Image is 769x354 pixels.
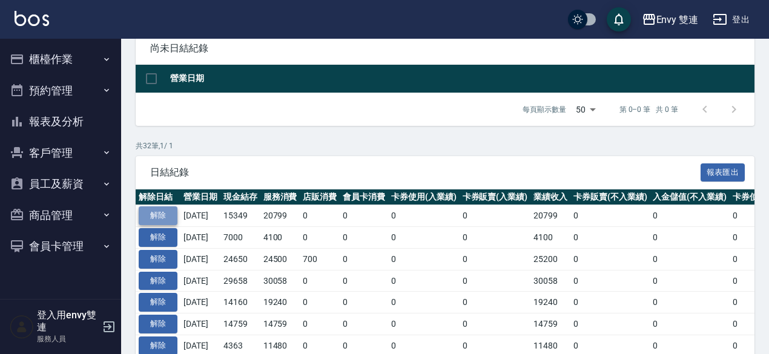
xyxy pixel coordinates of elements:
[607,7,631,31] button: save
[340,270,388,292] td: 0
[15,11,49,26] img: Logo
[388,189,460,205] th: 卡券使用(入業績)
[220,292,260,313] td: 14160
[530,227,570,249] td: 4100
[530,189,570,205] th: 業績收入
[388,292,460,313] td: 0
[220,227,260,249] td: 7000
[388,270,460,292] td: 0
[570,189,650,205] th: 卡券販賣(不入業績)
[388,227,460,249] td: 0
[300,292,340,313] td: 0
[523,104,566,115] p: 每頁顯示數量
[5,137,116,169] button: 客戶管理
[570,248,650,270] td: 0
[5,106,116,137] button: 報表及分析
[300,227,340,249] td: 0
[37,333,99,344] p: 服務人員
[37,309,99,333] h5: 登入用envy雙連
[5,200,116,231] button: 商品管理
[570,270,650,292] td: 0
[340,205,388,227] td: 0
[139,206,177,225] button: 解除
[5,231,116,262] button: 會員卡管理
[460,313,531,335] td: 0
[388,248,460,270] td: 0
[650,205,730,227] td: 0
[300,248,340,270] td: 700
[180,313,220,335] td: [DATE]
[340,292,388,313] td: 0
[220,189,260,205] th: 現金結存
[260,292,300,313] td: 19240
[180,248,220,270] td: [DATE]
[340,189,388,205] th: 會員卡消費
[300,270,340,292] td: 0
[530,248,570,270] td: 25200
[260,248,300,270] td: 24500
[150,166,701,179] span: 日結紀錄
[139,228,177,247] button: 解除
[167,65,754,93] th: 營業日期
[650,189,730,205] th: 入金儲值(不入業績)
[260,205,300,227] td: 20799
[150,42,740,54] span: 尚未日結紀錄
[260,270,300,292] td: 30058
[220,205,260,227] td: 15349
[650,292,730,313] td: 0
[220,313,260,335] td: 14759
[180,270,220,292] td: [DATE]
[139,250,177,269] button: 解除
[260,313,300,335] td: 14759
[656,12,699,27] div: Envy 雙連
[139,315,177,333] button: 解除
[388,205,460,227] td: 0
[530,292,570,313] td: 19240
[460,292,531,313] td: 0
[530,205,570,227] td: 20799
[300,313,340,335] td: 0
[139,272,177,290] button: 解除
[340,248,388,270] td: 0
[5,168,116,200] button: 員工及薪資
[180,227,220,249] td: [DATE]
[460,205,531,227] td: 0
[570,205,650,227] td: 0
[340,313,388,335] td: 0
[220,248,260,270] td: 24650
[180,189,220,205] th: 營業日期
[570,227,650,249] td: 0
[637,7,704,32] button: Envy 雙連
[650,227,730,249] td: 0
[460,248,531,270] td: 0
[136,140,754,151] p: 共 32 筆, 1 / 1
[650,248,730,270] td: 0
[460,270,531,292] td: 0
[708,8,754,31] button: 登出
[220,270,260,292] td: 29658
[300,189,340,205] th: 店販消費
[340,227,388,249] td: 0
[300,205,340,227] td: 0
[619,104,678,115] p: 第 0–0 筆 共 0 筆
[460,189,531,205] th: 卡券販賣(入業績)
[530,313,570,335] td: 14759
[10,315,34,339] img: Person
[5,75,116,107] button: 預約管理
[260,227,300,249] td: 4100
[650,313,730,335] td: 0
[260,189,300,205] th: 服務消費
[5,44,116,75] button: 櫃檯作業
[530,270,570,292] td: 30058
[570,292,650,313] td: 0
[701,166,745,177] a: 報表匯出
[180,205,220,227] td: [DATE]
[139,293,177,312] button: 解除
[701,163,745,182] button: 報表匯出
[136,189,180,205] th: 解除日結
[388,313,460,335] td: 0
[180,292,220,313] td: [DATE]
[650,270,730,292] td: 0
[571,93,600,126] div: 50
[460,227,531,249] td: 0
